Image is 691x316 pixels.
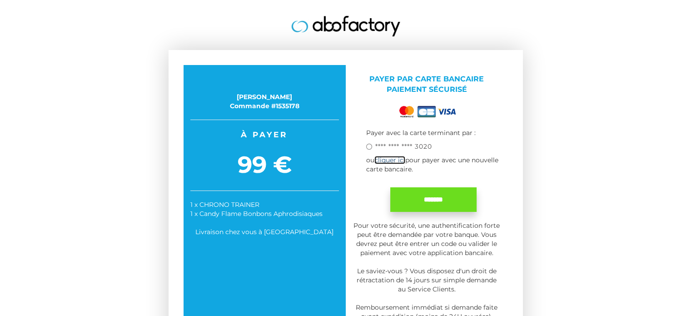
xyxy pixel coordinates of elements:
img: visa.png [437,109,456,115]
span: À payer [190,129,339,140]
p: Payer avec la carte terminant par : [366,128,501,137]
div: 1 x CHRONO TRAINER 1 x Candy Flame Bonbons Aphrodisiaques [190,200,339,218]
img: logo.jpg [291,16,400,36]
img: mastercard.png [398,104,416,119]
img: cb.png [418,106,436,117]
span: Paiement sécurisé [387,85,467,94]
div: [PERSON_NAME] [190,92,339,101]
span: 99 € [190,148,339,181]
p: Payer par Carte bancaire [353,74,501,95]
div: Livraison chez vous à [GEOGRAPHIC_DATA] [190,227,339,236]
a: cliquer ici [374,156,405,164]
div: Commande #1535178 [190,101,339,110]
p: ou pour payer avec une nouvelle carte bancaire. [366,155,501,174]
